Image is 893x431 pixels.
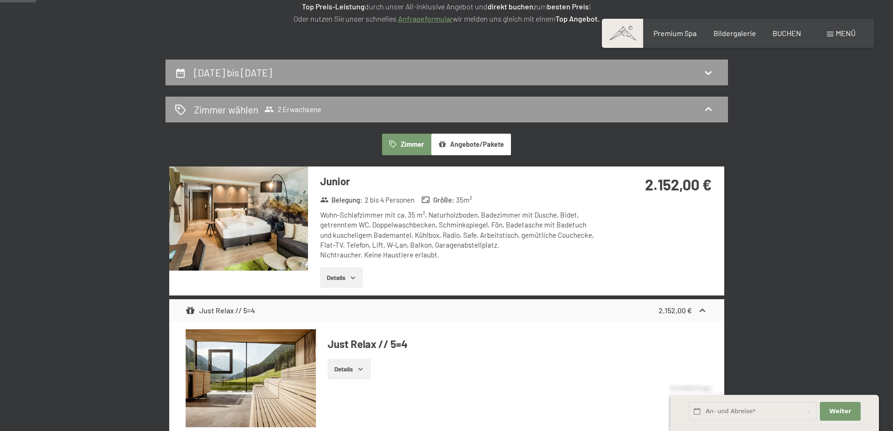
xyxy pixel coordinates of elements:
a: Premium Spa [653,29,697,38]
strong: Top Angebot. [555,14,600,23]
span: 2 bis 4 Personen [365,195,414,205]
h2: Zimmer wählen [194,103,258,116]
strong: Belegung : [320,195,363,205]
h3: Junior [320,174,599,189]
img: mss_renderimg.php [186,329,316,427]
span: Menü [836,29,855,38]
h2: [DATE] bis [DATE] [194,67,272,78]
button: Angebote/Pakete [431,134,511,155]
div: Just Relax // 5=4 [186,305,255,316]
strong: direkt buchen [488,2,533,11]
span: Schnellanfrage [670,384,711,392]
h4: Just Relax // 5=4 [328,337,707,351]
a: Anfrageformular [398,14,453,23]
strong: 2.152,00 € [645,175,712,193]
button: Weiter [820,402,860,421]
img: mss_renderimg.php [169,166,308,271]
a: BUCHEN [773,29,801,38]
button: Details [320,267,363,288]
div: Wohn-Schlafzimmer mit ca. 35 m², Naturholzboden, Badezimmer mit Dusche, Bidet, getrenntem WC, Dop... [320,210,599,260]
button: Details [328,359,370,379]
strong: Größe : [421,195,454,205]
strong: 2.152,00 € [659,306,692,315]
span: 2 Erwachsene [264,105,321,114]
span: Weiter [829,407,851,416]
button: Zimmer [382,134,431,155]
p: durch unser All-inklusive Angebot und zum ! Oder nutzen Sie unser schnelles wir melden uns gleich... [212,0,681,24]
div: Just Relax // 5=42.152,00 € [169,299,724,322]
strong: Top Preis-Leistung [302,2,365,11]
span: 35 m² [456,195,472,205]
strong: besten Preis [547,2,589,11]
a: Bildergalerie [713,29,756,38]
